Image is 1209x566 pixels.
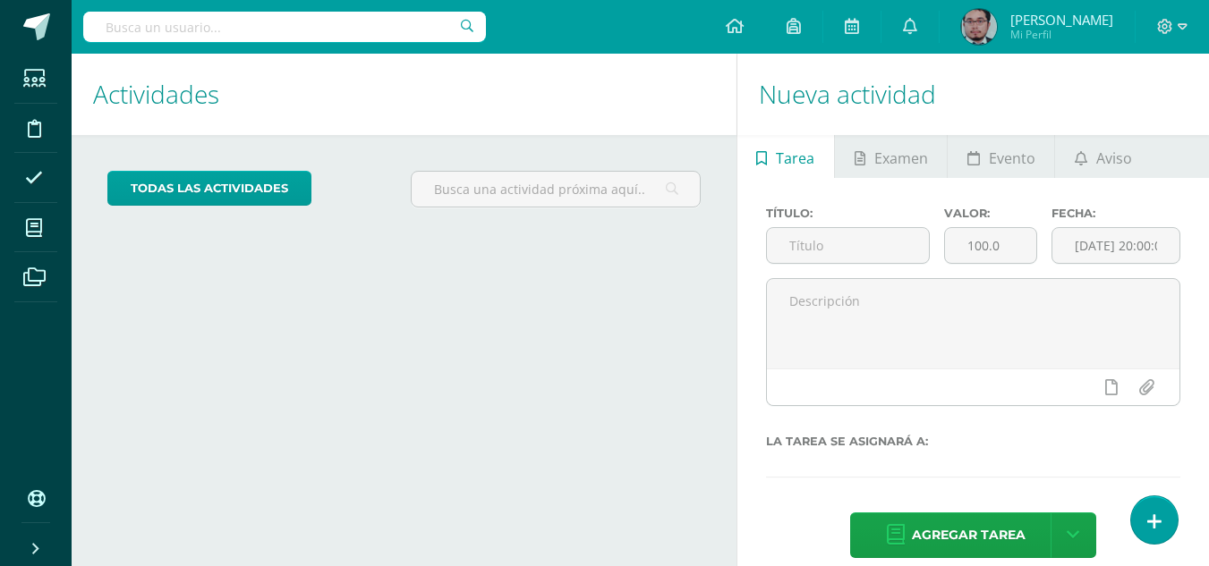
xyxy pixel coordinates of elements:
[83,12,486,42] input: Busca un usuario...
[93,54,715,135] h1: Actividades
[912,513,1026,557] span: Agregar tarea
[766,435,1180,448] label: La tarea se asignará a:
[1010,11,1113,29] span: [PERSON_NAME]
[1010,27,1113,42] span: Mi Perfil
[107,171,311,206] a: todas las Actividades
[737,135,834,178] a: Tarea
[1052,228,1179,263] input: Fecha de entrega
[874,137,928,180] span: Examen
[835,135,947,178] a: Examen
[948,135,1054,178] a: Evento
[945,228,1036,263] input: Puntos máximos
[944,207,1037,220] label: Valor:
[961,9,997,45] img: c79a8ee83a32926c67f9bb364e6b58c4.png
[412,172,699,207] input: Busca una actividad próxima aquí...
[776,137,814,180] span: Tarea
[1055,135,1151,178] a: Aviso
[1051,207,1180,220] label: Fecha:
[767,228,930,263] input: Título
[766,207,931,220] label: Título:
[759,54,1188,135] h1: Nueva actividad
[1096,137,1132,180] span: Aviso
[989,137,1035,180] span: Evento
